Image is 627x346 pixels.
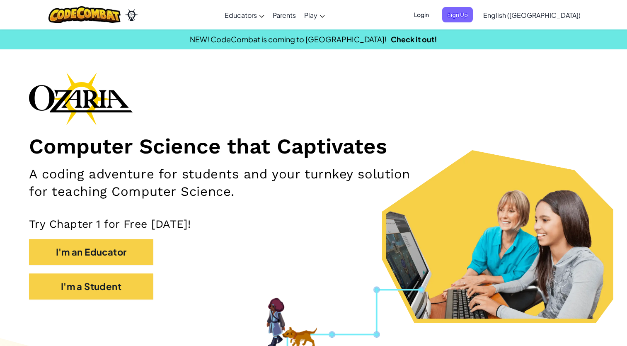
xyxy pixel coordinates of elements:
button: I'm a Student [29,273,153,300]
a: Educators [220,4,269,26]
img: Ozaria branding logo [29,72,133,125]
button: Login [409,7,434,22]
h1: Computer Science that Captivates [29,134,598,159]
a: English ([GEOGRAPHIC_DATA]) [479,4,585,26]
button: Sign Up [442,7,473,22]
a: Parents [269,4,300,26]
img: CodeCombat logo [48,6,121,23]
span: NEW! CodeCombat is coming to [GEOGRAPHIC_DATA]! [190,34,387,44]
span: Educators [225,11,257,19]
a: Play [300,4,329,26]
p: Try Chapter 1 for Free [DATE]! [29,217,598,231]
span: English ([GEOGRAPHIC_DATA]) [483,11,581,19]
h2: A coding adventure for students and your turnkey solution for teaching Computer Science. [29,166,410,200]
a: Check it out! [391,34,437,44]
button: I'm an Educator [29,239,153,265]
span: Play [304,11,317,19]
img: Ozaria [125,9,138,21]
